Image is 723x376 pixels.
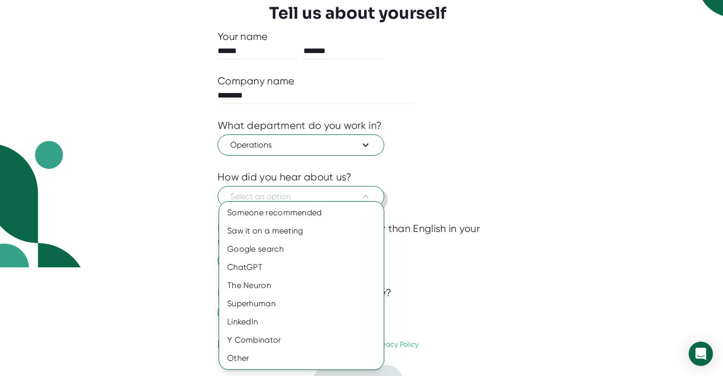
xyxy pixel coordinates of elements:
div: Other [219,349,384,367]
div: The Neuron [219,276,384,295]
div: LinkedIn [219,313,384,331]
div: Superhuman [219,295,384,313]
div: ChatGPT [219,258,384,276]
div: Y Combinator [219,331,384,349]
div: Someone recommended [219,204,384,222]
div: Google search [219,240,384,258]
div: Saw it on a meeting [219,222,384,240]
div: Open Intercom Messenger [689,342,713,366]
